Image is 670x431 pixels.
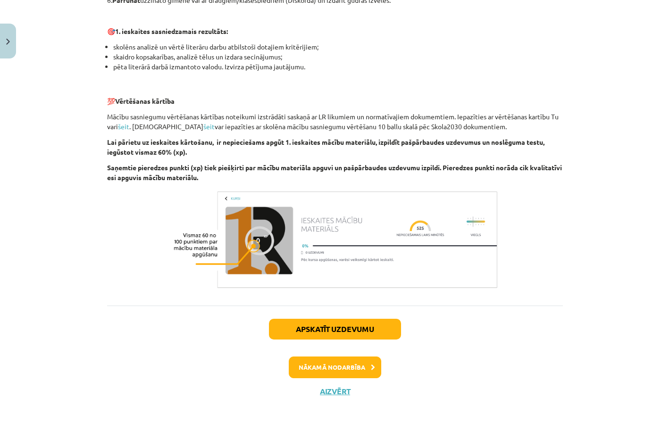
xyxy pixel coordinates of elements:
[6,39,10,45] img: icon-close-lesson-0947bae3869378f0d4975bcd49f059093ad1ed9edebbc8119c70593378902aed.svg
[118,122,129,131] a: šeit
[107,112,563,132] p: Mācību sasniegumu vērtēšanas kārtības noteikumi izstrādāti saskaņā ar LR likumiem un normatīvajie...
[107,86,563,106] p: 💯
[113,52,563,62] li: skaidro kopsakarības, analizē tēlus un izdara secinājumus;
[107,138,544,156] b: Lai pārietu uz ieskaites kārtošanu, ir nepieciešams apgūt 1. ieskaites mācību materiālu, izpildīt...
[107,26,563,36] p: 🎯
[113,42,563,52] li: skolēns analizē un vērtē literāru darbu atbilstoši dotajiem kritērijiem;
[269,319,401,340] button: Apskatīt uzdevumu
[289,356,381,378] button: Nākamā nodarbība
[107,163,562,182] b: Saņemtie pieredzes punkti (xp) tiek piešķirti par mācību materiāla apguvi un pašpārbaudes uzdevum...
[115,27,228,35] strong: 1. ieskaites sasniedzamais rezultāts:
[203,122,215,131] a: šeit
[115,97,175,105] b: Vērtēšanas kārtība
[113,62,563,82] li: pēta literārā darbā izmantoto valodu. Izvirza pētījuma jautājumu.
[317,387,353,396] button: Aizvērt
